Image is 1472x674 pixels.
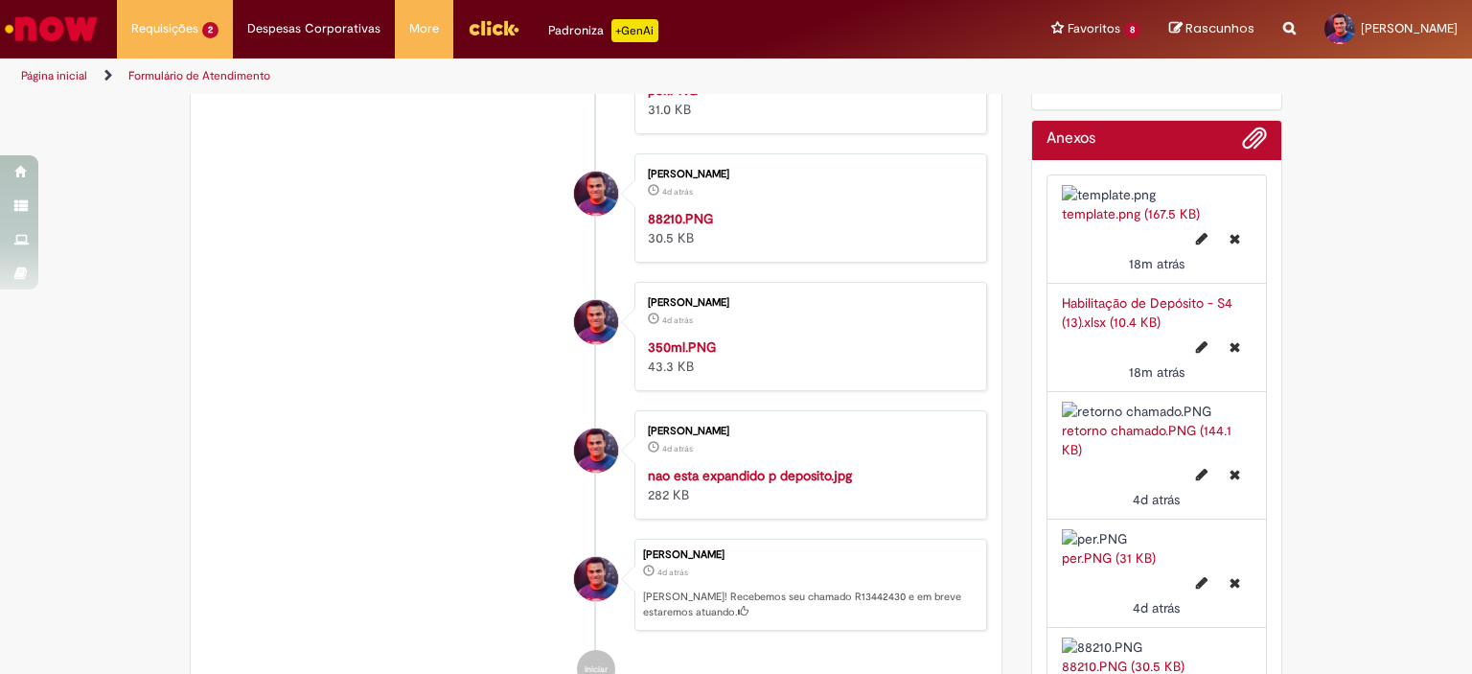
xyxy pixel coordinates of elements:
div: Samuel De Sousa [574,300,618,344]
time: 28/08/2025 14:48:35 [1129,363,1184,381]
div: [PERSON_NAME] [648,297,967,309]
div: Samuel De Sousa [574,172,618,216]
a: per.PNG [648,81,698,99]
span: 4d atrás [662,314,693,326]
a: Formulário de Atendimento [128,68,270,83]
li: Samuel De Sousa [205,539,987,631]
button: Editar nome de arquivo template.png [1184,223,1219,254]
span: Requisições [131,19,198,38]
span: Rascunhos [1185,19,1254,37]
ul: Trilhas de página [14,58,967,94]
div: [PERSON_NAME] [643,549,977,561]
time: 24/08/2025 20:50:26 [662,186,693,198]
a: 88210.PNG [648,210,713,227]
span: [PERSON_NAME] [1361,20,1458,36]
button: Adicionar anexos [1242,126,1267,160]
div: 282 KB [648,466,967,504]
div: [PERSON_NAME] [648,169,967,180]
span: 18m atrás [1129,363,1184,381]
img: 88210.PNG [1062,638,1253,657]
a: Rascunhos [1169,20,1254,38]
img: click_logo_yellow_360x200.png [468,13,519,42]
a: per.PNG (31 KB) [1062,549,1156,567]
span: 4d atrás [662,443,693,454]
span: Favoritos [1068,19,1120,38]
button: Excluir retorno chamado.PNG [1218,459,1252,490]
time: 28/08/2025 14:48:47 [1129,255,1184,272]
a: Habilitação de Depósito - S4 (13).xlsx (10.4 KB) [1062,294,1232,331]
button: Editar nome de arquivo per.PNG [1184,568,1219,598]
button: Editar nome de arquivo retorno chamado.PNG [1184,459,1219,490]
span: More [409,19,439,38]
time: 24/08/2025 20:51:32 [657,567,688,578]
p: [PERSON_NAME]! Recebemos seu chamado R13442430 e em breve estaremos atuando. [643,590,977,619]
span: 4d atrás [1133,491,1180,508]
a: 350ml.PNG [648,338,716,356]
div: [PERSON_NAME] [648,426,967,437]
time: 24/08/2025 20:50:45 [1133,599,1180,616]
h2: Anexos [1046,130,1095,148]
button: Excluir per.PNG [1218,568,1252,598]
img: retorno chamado.PNG [1062,402,1253,421]
button: Excluir template.png [1218,223,1252,254]
button: Excluir Habilitação de Depósito - S4 (13).xlsx [1218,332,1252,362]
span: 2 [202,22,218,38]
p: +GenAi [611,19,658,42]
div: 30.5 KB [648,209,967,247]
span: 4d atrás [657,567,688,578]
div: 43.3 KB [648,337,967,376]
img: template.png [1062,185,1253,204]
time: 24/08/2025 20:50:25 [662,443,693,454]
a: nao esta expandido p deposito.jpg [648,467,852,484]
div: Samuel De Sousa [574,557,618,601]
a: retorno chamado.PNG (144.1 KB) [1062,422,1231,458]
time: 24/08/2025 20:50:25 [662,314,693,326]
div: Padroniza [548,19,658,42]
a: Página inicial [21,68,87,83]
span: 4d atrás [1133,599,1180,616]
span: Despesas Corporativas [247,19,380,38]
time: 24/08/2025 20:51:22 [1133,491,1180,508]
div: Samuel De Sousa [574,429,618,473]
span: 18m atrás [1129,255,1184,272]
span: 8 [1124,22,1140,38]
img: per.PNG [1062,529,1253,548]
img: ServiceNow [2,10,101,48]
div: 31.0 KB [648,81,967,119]
button: Editar nome de arquivo Habilitação de Depósito - S4 (13).xlsx [1184,332,1219,362]
span: 4d atrás [662,186,693,198]
a: template.png (167.5 KB) [1062,205,1200,222]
